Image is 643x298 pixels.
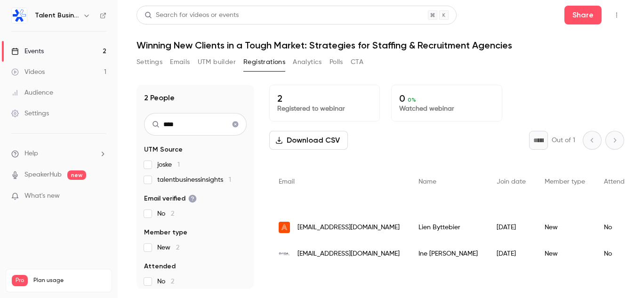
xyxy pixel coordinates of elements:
[11,67,45,77] div: Videos
[144,145,183,154] span: UTM Source
[279,178,295,185] span: Email
[535,214,595,241] div: New
[277,104,372,113] p: Registered to webinar
[399,104,494,113] p: Watched webinar
[144,92,175,104] h1: 2 People
[95,192,106,201] iframe: Noticeable Trigger
[144,262,176,271] span: Attended
[137,55,162,70] button: Settings
[545,178,585,185] span: Member type
[170,55,190,70] button: Emails
[11,88,53,97] div: Audience
[279,248,290,259] img: oxida.be
[228,117,243,132] button: Clear search
[293,55,322,70] button: Analytics
[11,47,44,56] div: Events
[35,11,79,20] h6: Talent Business Partners
[595,214,642,241] div: No
[24,170,62,180] a: SpeakerHub
[604,178,633,185] span: Attended
[24,149,38,159] span: Help
[269,131,348,150] button: Download CSV
[243,55,285,70] button: Registrations
[11,149,106,159] li: help-dropdown-opener
[535,241,595,267] div: New
[157,160,180,169] span: joske
[564,6,602,24] button: Share
[497,178,526,185] span: Join date
[171,210,174,217] span: 2
[277,93,372,104] p: 2
[171,278,174,285] span: 2
[279,222,290,233] img: accentjobs.be
[157,175,231,185] span: talentbusinessinsights
[11,109,49,118] div: Settings
[145,10,239,20] div: Search for videos or events
[24,191,60,201] span: What's new
[157,277,174,286] span: No
[157,243,179,252] span: New
[487,241,535,267] div: [DATE]
[330,55,343,70] button: Polls
[399,93,494,104] p: 0
[12,275,28,286] span: Pro
[144,194,197,203] span: Email verified
[487,214,535,241] div: [DATE]
[409,241,487,267] div: Ine [PERSON_NAME]
[137,40,624,51] h1: Winning New Clients in a Tough Market: Strategies for Staffing & Recruitment Agencies
[552,136,575,145] p: Out of 1
[297,249,400,259] span: [EMAIL_ADDRESS][DOMAIN_NAME]
[176,244,179,251] span: 2
[409,214,487,241] div: Lien Byttebier
[229,177,231,183] span: 1
[297,223,400,233] span: [EMAIL_ADDRESS][DOMAIN_NAME]
[33,277,106,284] span: Plan usage
[177,161,180,168] span: 1
[408,97,416,103] span: 0 %
[12,8,27,23] img: Talent Business Partners
[144,228,187,237] span: Member type
[418,178,436,185] span: Name
[595,241,642,267] div: No
[157,209,174,218] span: No
[67,170,86,180] span: new
[351,55,363,70] button: CTA
[198,55,236,70] button: UTM builder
